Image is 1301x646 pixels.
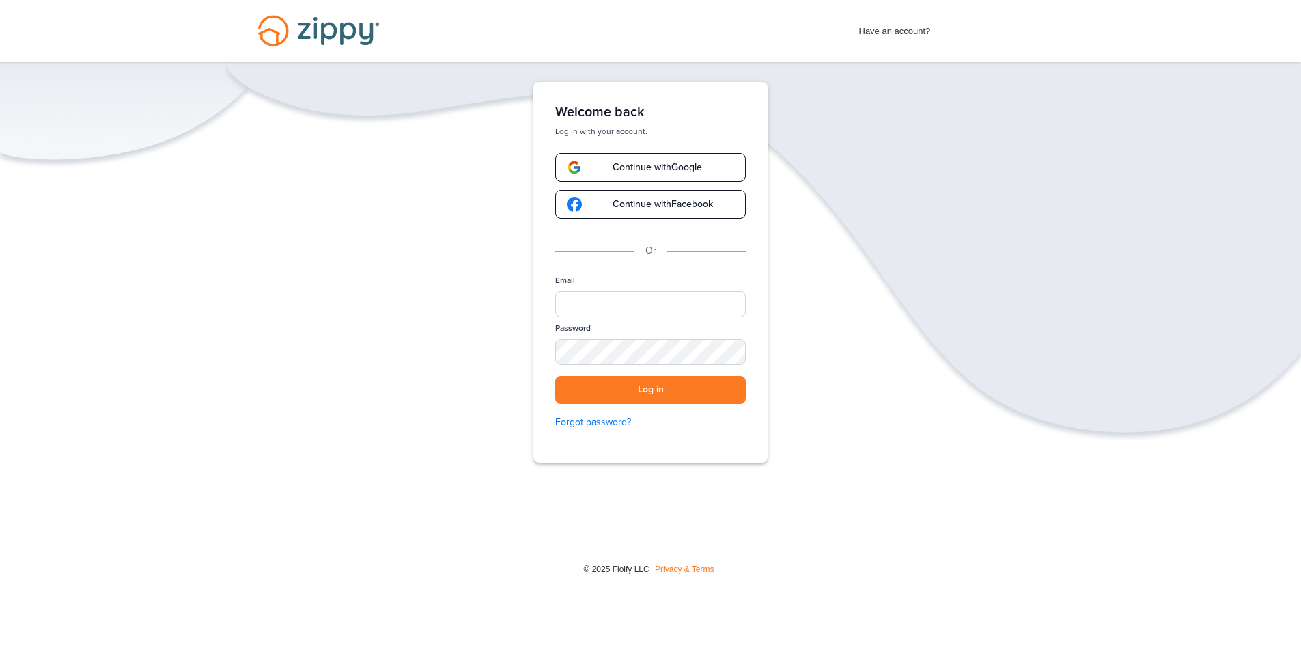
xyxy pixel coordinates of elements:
[555,126,746,137] p: Log in with your account.
[655,565,714,574] a: Privacy & Terms
[567,197,582,212] img: google-logo
[645,243,656,258] p: Or
[555,291,746,317] input: Email
[555,323,591,334] label: Password
[859,17,931,39] span: Have an account?
[555,339,746,365] input: Password
[555,104,746,120] h1: Welcome back
[555,415,746,430] a: Forgot password?
[599,163,702,172] span: Continue with Google
[567,160,582,175] img: google-logo
[555,153,746,182] a: google-logoContinue withGoogle
[555,376,746,404] button: Log in
[583,565,649,574] span: © 2025 Floify LLC
[599,200,713,209] span: Continue with Facebook
[555,275,575,286] label: Email
[555,190,746,219] a: google-logoContinue withFacebook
